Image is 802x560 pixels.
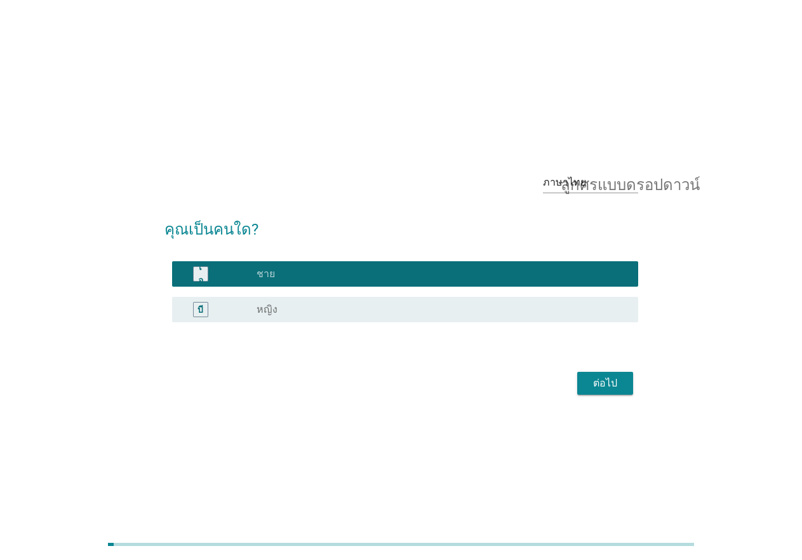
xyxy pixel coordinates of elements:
[198,262,203,285] font: เอ
[577,372,633,395] button: ต่อไป
[561,175,700,190] font: ลูกศรแบบดรอปดาวน์
[197,304,203,314] font: บี
[257,303,277,315] font: หญิง
[257,268,275,280] font: ชาย
[164,221,258,238] font: คุณเป็นคนใด?
[593,377,617,389] font: ต่อไป
[543,176,586,188] font: ภาษาไทย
